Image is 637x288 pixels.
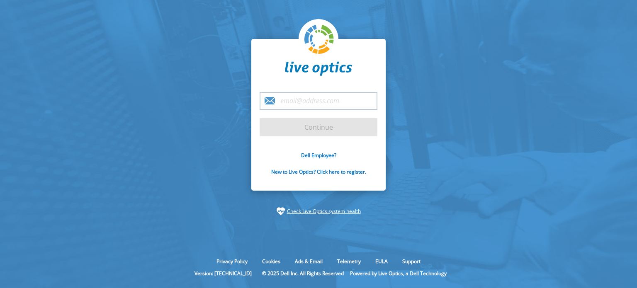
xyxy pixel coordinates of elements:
[258,270,348,277] li: © 2025 Dell Inc. All Rights Reserved
[304,25,334,55] img: liveoptics-logo.svg
[369,258,394,265] a: EULA
[256,258,287,265] a: Cookies
[289,258,329,265] a: Ads & Email
[301,152,336,159] a: Dell Employee?
[271,168,366,175] a: New to Live Optics? Click here to register.
[190,270,256,277] li: Version: [TECHNICAL_ID]
[260,92,377,110] input: email@address.com
[210,258,254,265] a: Privacy Policy
[350,270,447,277] li: Powered by Live Optics, a Dell Technology
[287,207,361,215] a: Check Live Optics system health
[331,258,367,265] a: Telemetry
[396,258,427,265] a: Support
[277,207,285,215] img: status-check-icon.svg
[285,61,352,76] img: liveoptics-word.svg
